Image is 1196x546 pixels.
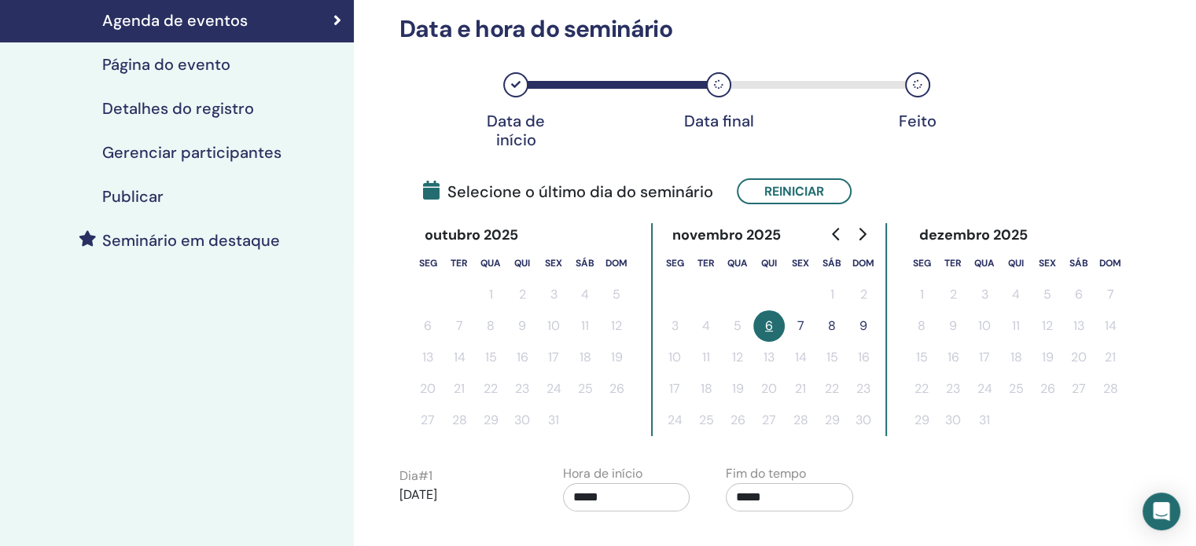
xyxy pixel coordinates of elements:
th: quinta-feira [506,247,538,279]
button: 7 [443,310,475,342]
th: quinta-feira [1000,247,1032,279]
h4: Seminário em destaque [102,231,280,250]
button: 25 [569,373,601,405]
button: 29 [906,405,937,436]
button: 12 [1032,310,1063,342]
button: 16 [937,342,969,373]
button: 4 [1000,279,1032,310]
button: 28 [443,405,475,436]
div: Open Intercom Messenger [1143,493,1180,530]
button: 14 [443,342,475,373]
button: 2 [506,279,538,310]
button: 19 [1032,342,1063,373]
div: Data final [679,112,758,130]
button: 2 [937,279,969,310]
button: Go to previous month [824,218,849,250]
button: 17 [969,342,1000,373]
button: 16 [506,342,538,373]
button: 21 [785,373,816,405]
th: domingo [601,247,632,279]
button: 27 [412,405,443,436]
th: quarta-feira [969,247,1000,279]
button: 10 [969,310,1000,342]
th: sexta-feira [1032,247,1063,279]
th: segunda-feira [659,247,690,279]
button: 22 [906,373,937,405]
button: 12 [722,342,753,373]
button: 24 [969,373,1000,405]
th: domingo [848,247,879,279]
button: 30 [848,405,879,436]
button: 26 [722,405,753,436]
h3: Data e hora do seminário [390,15,1013,43]
button: 4 [569,279,601,310]
button: 7 [785,310,816,342]
button: 25 [690,405,722,436]
button: 5 [601,279,632,310]
div: Data de início [477,112,555,149]
th: terça-feira [443,247,475,279]
button: 27 [753,405,785,436]
button: 19 [601,342,632,373]
th: quinta-feira [753,247,785,279]
th: terça-feira [690,247,722,279]
button: 29 [816,405,848,436]
button: 1 [906,279,937,310]
button: 26 [601,373,632,405]
th: sexta-feira [538,247,569,279]
th: segunda-feira [906,247,937,279]
button: 15 [816,342,848,373]
div: outubro 2025 [412,223,532,247]
button: 3 [538,279,569,310]
th: sábado [816,247,848,279]
button: 18 [569,342,601,373]
h4: Gerenciar participantes [102,143,282,162]
button: 5 [722,310,753,342]
button: 2 [848,279,879,310]
button: 27 [1063,373,1095,405]
button: 15 [475,342,506,373]
button: 9 [506,310,538,342]
button: 11 [690,342,722,373]
button: 19 [722,373,753,405]
th: segunda-feira [412,247,443,279]
div: dezembro 2025 [906,223,1040,247]
button: 28 [785,405,816,436]
button: 7 [1095,279,1126,310]
button: 5 [1032,279,1063,310]
button: 28 [1095,373,1126,405]
button: 3 [969,279,1000,310]
button: 9 [937,310,969,342]
button: 25 [1000,373,1032,405]
label: Fim do tempo [726,464,806,483]
th: quarta-feira [722,247,753,279]
th: sábado [1063,247,1095,279]
button: 20 [753,373,785,405]
button: 21 [443,373,475,405]
button: 17 [659,373,690,405]
button: 18 [1000,342,1032,373]
button: 15 [906,342,937,373]
button: 23 [937,373,969,405]
span: Selecione o último dia do seminário [423,180,713,203]
label: Hora de início [563,464,642,483]
button: 10 [538,310,569,342]
th: sábado [569,247,601,279]
button: 12 [601,310,632,342]
h4: Página do evento [102,55,230,74]
button: 23 [506,373,538,405]
button: 13 [753,342,785,373]
button: 13 [412,342,443,373]
h4: Agenda de eventos [102,11,248,30]
button: 9 [848,310,879,342]
button: 16 [848,342,879,373]
button: 23 [848,373,879,405]
button: Reiniciar [737,178,852,204]
button: 11 [569,310,601,342]
h4: Detalhes do registro [102,99,254,118]
button: 8 [475,310,506,342]
button: 3 [659,310,690,342]
button: 13 [1063,310,1095,342]
button: 29 [475,405,506,436]
th: domingo [1095,247,1126,279]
